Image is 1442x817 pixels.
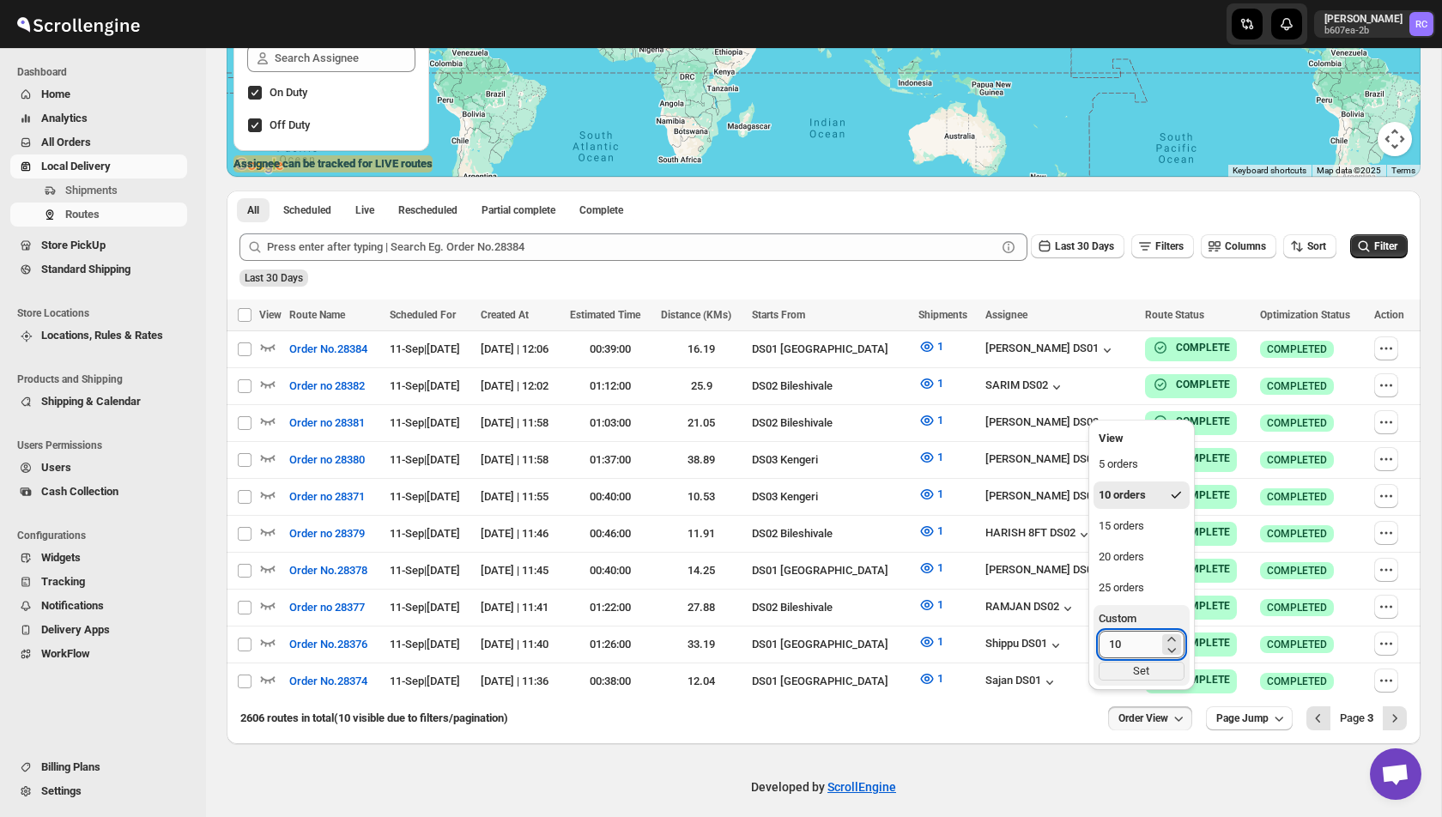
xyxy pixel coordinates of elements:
span: Home [41,88,70,100]
span: Complete [579,203,623,217]
div: [PERSON_NAME] DS02 [985,415,1116,433]
div: 14.25 [661,562,742,579]
b: 3 [1367,711,1373,724]
div: [DATE] | 11:46 [481,525,559,542]
span: Users Permissions [17,439,194,452]
div: [DATE] | 11:58 [481,451,559,469]
span: 1 [937,598,943,611]
button: 1 [908,333,954,360]
p: b607ea-2b [1324,26,1403,36]
span: Dashboard [17,65,194,79]
div: DS01 [GEOGRAPHIC_DATA] [752,636,908,653]
div: 00:40:00 [570,488,651,505]
button: Shipping & Calendar [10,390,187,414]
button: Columns [1201,234,1276,258]
span: COMPLETED [1267,675,1327,688]
button: Next [1383,706,1407,730]
button: Notifications [10,594,187,618]
span: Columns [1225,240,1266,252]
span: Billing Plans [41,760,100,773]
div: 01:03:00 [570,415,651,432]
span: 1 [937,635,943,648]
span: Created At [481,309,529,321]
span: Shipments [918,309,967,321]
span: Shipping & Calendar [41,395,141,408]
span: Distance (KMs) [661,309,731,321]
div: [DATE] | 11:58 [481,415,559,432]
p: [PERSON_NAME] [1324,12,1403,26]
span: Local Delivery [41,160,111,172]
button: User menu [1314,10,1435,38]
span: 1 [937,414,943,427]
button: Settings [10,779,187,803]
div: DS02 Bileshivale [752,378,908,395]
button: Order No.28378 [279,557,378,584]
b: COMPLETE [1176,526,1230,538]
span: COMPLETED [1267,638,1327,651]
div: 5 orders [1099,456,1138,473]
div: [DATE] | 11:55 [481,488,559,505]
button: All Orders [10,130,187,154]
span: Order No.28376 [289,636,367,653]
span: Map data ©2025 [1317,166,1381,175]
button: 1 [908,370,954,397]
div: [PERSON_NAME] DS01 [985,563,1116,580]
span: Route Status [1145,309,1204,321]
b: COMPLETE [1176,452,1230,464]
button: Delivery Apps [10,618,187,642]
button: CustomSet [1094,605,1190,686]
span: Cash Collection [41,485,118,498]
div: 01:12:00 [570,378,651,395]
button: Order no 28377 [279,594,375,621]
span: Delivery Apps [41,623,110,636]
b: COMPLETE [1176,342,1230,354]
button: Order No.28384 [279,336,378,363]
span: 11-Sep | [DATE] [390,453,460,466]
div: 01:26:00 [570,636,651,653]
div: [DATE] | 12:02 [481,378,559,395]
button: Order no 28381 [279,409,375,437]
span: Sort [1307,240,1326,252]
span: Last 30 Days [245,272,303,284]
button: Last 30 Days [1031,234,1124,258]
div: 01:37:00 [570,451,651,469]
button: Page Jump [1206,706,1293,730]
div: 25 orders [1099,579,1144,596]
div: Shippu DS01 [985,637,1064,654]
span: Order No.28374 [289,673,367,690]
b: COMPLETE [1176,637,1230,649]
button: 10 orders [1094,481,1190,509]
div: Sajan DS01 [985,674,1058,691]
button: 1 [908,444,954,471]
div: DS01 [GEOGRAPHIC_DATA] [752,341,908,358]
span: COMPLETED [1267,453,1327,467]
input: Search Assignee [275,45,415,72]
div: [DATE] | 12:06 [481,341,559,358]
span: 11-Sep | [DATE] [390,490,460,503]
button: RAMJAN DS02 [985,600,1076,617]
button: 1 [908,407,954,434]
div: DS02 Bileshivale [752,525,908,542]
button: [PERSON_NAME] DS03 [985,489,1116,506]
span: COMPLETED [1267,416,1327,430]
span: Order No.28378 [289,562,367,579]
div: 16.19 [661,341,742,358]
span: COMPLETED [1267,342,1327,356]
img: Google [231,154,288,177]
div: 00:39:00 [570,341,651,358]
span: 11-Sep | [DATE] [390,601,460,614]
span: Scheduled [283,203,331,217]
span: Estimated Time [570,309,640,321]
span: Order no 28379 [289,525,365,542]
button: All routes [237,198,270,222]
span: COMPLETED [1267,564,1327,578]
span: Store Locations [17,306,194,320]
span: 1 [937,524,943,537]
button: Order no 28371 [279,483,375,511]
span: Store PickUp [41,239,106,251]
button: Shipments [10,179,187,203]
span: On Duty [270,86,307,99]
span: COMPLETED [1267,490,1327,504]
div: DS03 Kengeri [752,451,908,469]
